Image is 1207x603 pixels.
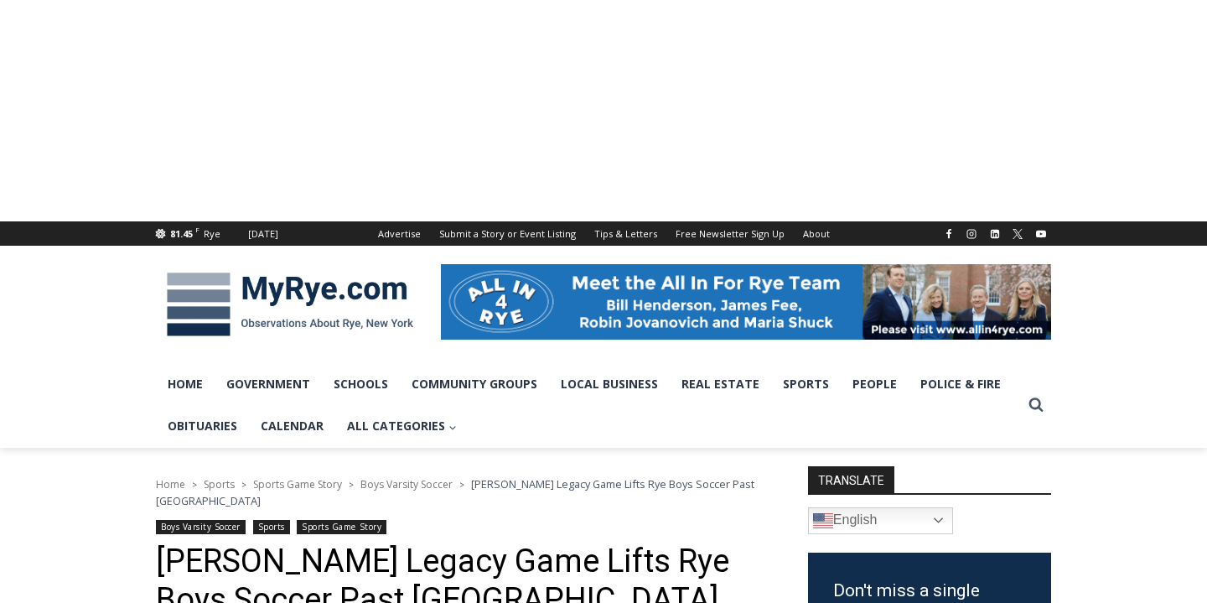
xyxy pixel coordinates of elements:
a: English [808,507,953,534]
a: Home [156,477,185,491]
a: Instagram [961,224,982,244]
a: Government [215,363,322,405]
a: All Categories [335,405,469,447]
span: 81.45 [170,227,193,240]
nav: Breadcrumbs [156,476,764,510]
nav: Secondary Navigation [369,221,839,246]
strong: TRANSLATE [808,466,894,493]
a: Submit a Story or Event Listing [430,221,585,246]
a: Calendar [249,405,335,447]
button: View Search Form [1021,390,1051,420]
a: Linkedin [985,224,1005,244]
span: > [349,479,354,491]
span: F [195,225,199,234]
a: About [794,221,839,246]
nav: Primary Navigation [156,363,1021,448]
a: Sports Game Story [253,477,342,491]
a: Facebook [939,224,959,244]
a: Sports [204,477,235,491]
div: [DATE] [248,226,278,242]
a: Sports Game Story [297,520,386,534]
a: Sports [253,520,290,534]
a: Police & Fire [909,363,1013,405]
img: MyRye.com [156,261,424,348]
div: Rye [204,226,220,242]
span: All Categories [347,417,457,435]
a: Free Newsletter Sign Up [666,221,794,246]
span: [PERSON_NAME] Legacy Game Lifts Rye Boys Soccer Past [GEOGRAPHIC_DATA] [156,476,754,508]
a: YouTube [1031,224,1051,244]
a: Boys Varsity Soccer [360,477,453,491]
a: Local Business [549,363,670,405]
a: Obituaries [156,405,249,447]
a: Tips & Letters [585,221,666,246]
a: Community Groups [400,363,549,405]
a: Real Estate [670,363,771,405]
a: Advertise [369,221,430,246]
a: Boys Varsity Soccer [156,520,246,534]
a: People [841,363,909,405]
span: > [192,479,197,491]
span: > [241,479,246,491]
img: en [813,511,833,531]
a: X [1008,224,1028,244]
a: Sports [771,363,841,405]
img: All in for Rye [441,264,1051,340]
a: Home [156,363,215,405]
span: > [459,479,464,491]
a: Schools [322,363,400,405]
